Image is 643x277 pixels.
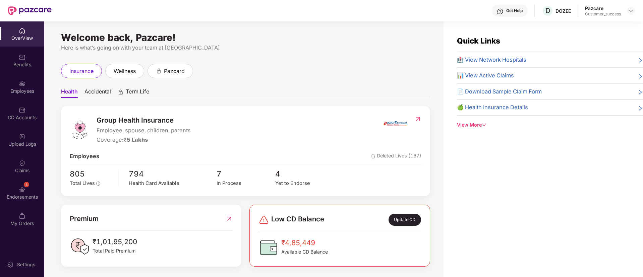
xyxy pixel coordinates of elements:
img: logo [70,120,90,140]
div: Health Card Available [129,180,217,187]
span: ₹1,01,95,200 [93,236,137,247]
span: Total Paid Premium [93,247,137,255]
div: View More [457,121,643,129]
img: svg+xml;base64,PHN2ZyBpZD0iU2V0dGluZy0yMHgyMCIgeG1sbnM9Imh0dHA6Ly93d3cudzMub3JnLzIwMDAvc3ZnIiB3aW... [7,261,14,268]
img: svg+xml;base64,PHN2ZyBpZD0iRHJvcGRvd24tMzJ4MzIiIHhtbG5zPSJodHRwOi8vd3d3LnczLm9yZy8yMDAwL3N2ZyIgd2... [628,8,634,13]
img: insurerIcon [383,115,408,132]
img: deleteIcon [371,154,375,158]
div: Get Help [506,8,523,13]
span: Premium [70,213,99,224]
span: wellness [114,67,136,75]
span: 📊 View Active Claims [457,71,514,80]
span: Low CD Balance [271,214,324,226]
div: Pazcare [585,5,621,11]
span: D [545,7,550,15]
img: CDBalanceIcon [258,237,279,258]
span: 4 [275,168,334,180]
img: svg+xml;base64,PHN2ZyBpZD0iSG9tZSIgeG1sbnM9Imh0dHA6Ly93d3cudzMub3JnLzIwMDAvc3ZnIiB3aWR0aD0iMjAiIG... [19,27,25,34]
img: PaidPremiumIcon [70,236,90,257]
span: 794 [129,168,217,180]
img: svg+xml;base64,PHN2ZyBpZD0iVXBsb2FkX0xvZ3MiIGRhdGEtbmFtZT0iVXBsb2FkIExvZ3MiIHhtbG5zPSJodHRwOi8vd3... [19,133,25,140]
span: Accidental [84,88,111,98]
div: In Process [217,180,275,187]
span: ₹4,85,449 [281,237,328,248]
span: info-circle [96,182,100,186]
div: 8 [24,182,29,187]
span: Total Lives [70,180,95,186]
img: svg+xml;base64,PHN2ZyBpZD0iRW5kb3JzZW1lbnRzIiB4bWxucz0iaHR0cDovL3d3dy53My5vcmcvMjAwMC9zdmciIHdpZH... [19,186,25,193]
div: Here is what’s going on with your team at [GEOGRAPHIC_DATA] [61,44,430,52]
span: down [482,123,486,127]
span: Health [61,88,78,98]
div: DOZEE [556,8,571,14]
span: 📄 Download Sample Claim Form [457,87,542,96]
div: Update CD [389,214,421,226]
img: svg+xml;base64,PHN2ZyBpZD0iRW1wbG95ZWVzIiB4bWxucz0iaHR0cDovL3d3dy53My5vcmcvMjAwMC9zdmciIHdpZHRoPS... [19,80,25,87]
span: ₹5 Lakhs [123,136,148,143]
img: svg+xml;base64,PHN2ZyBpZD0iQ2xhaW0iIHhtbG5zPSJodHRwOi8vd3d3LnczLm9yZy8yMDAwL3N2ZyIgd2lkdGg9IjIwIi... [19,160,25,166]
span: right [638,73,643,80]
img: New Pazcare Logo [8,6,52,15]
img: RedirectIcon [226,213,233,224]
div: animation [118,89,124,95]
span: right [638,57,643,64]
span: 🍏 Health Insurance Details [457,103,528,112]
div: Yet to Endorse [275,180,334,187]
div: Customer_success [585,11,621,17]
span: Available CD Balance [281,248,328,256]
span: 805 [70,168,114,180]
span: Employee, spouse, children, parents [97,126,191,135]
span: Employees [70,152,99,161]
span: Quick Links [457,36,500,45]
div: Coverage: [97,136,191,144]
span: right [638,89,643,96]
span: 7 [217,168,275,180]
span: right [638,105,643,112]
div: Settings [15,261,37,268]
span: insurance [69,67,94,75]
img: svg+xml;base64,PHN2ZyBpZD0iSGVscC0zMngzMiIgeG1sbnM9Imh0dHA6Ly93d3cudzMub3JnLzIwMDAvc3ZnIiB3aWR0aD... [497,8,504,15]
div: Welcome back, Pazcare! [61,35,430,40]
span: Group Health Insurance [97,115,191,126]
img: svg+xml;base64,PHN2ZyBpZD0iQmVuZWZpdHMiIHhtbG5zPSJodHRwOi8vd3d3LnczLm9yZy8yMDAwL3N2ZyIgd2lkdGg9Ij... [19,54,25,61]
span: Deleted Lives (167) [371,152,421,161]
img: RedirectIcon [414,116,421,122]
img: svg+xml;base64,PHN2ZyBpZD0iRGFuZ2VyLTMyeDMyIiB4bWxucz0iaHR0cDovL3d3dy53My5vcmcvMjAwMC9zdmciIHdpZH... [258,214,269,225]
span: 🏥 View Network Hospitals [457,56,526,64]
img: svg+xml;base64,PHN2ZyBpZD0iQ0RfQWNjb3VudHMiIGRhdGEtbmFtZT0iQ0QgQWNjb3VudHMiIHhtbG5zPSJodHRwOi8vd3... [19,107,25,114]
div: animation [156,68,162,74]
span: pazcard [164,67,185,75]
span: Term Life [126,88,149,98]
img: svg+xml;base64,PHN2ZyBpZD0iTXlfT3JkZXJzIiBkYXRhLW5hbWU9Ik15IE9yZGVycyIgeG1sbnM9Imh0dHA6Ly93d3cudz... [19,213,25,219]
